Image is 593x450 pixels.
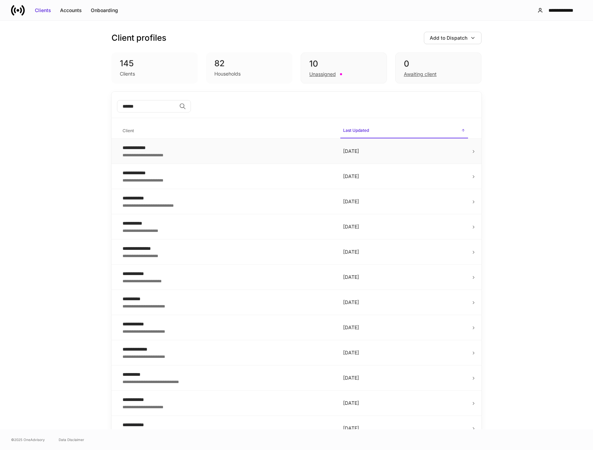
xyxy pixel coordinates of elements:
[59,437,84,442] a: Data Disclaimer
[343,425,465,432] p: [DATE]
[404,58,473,69] div: 0
[340,124,468,138] span: Last Updated
[309,58,378,69] div: 10
[35,7,51,14] div: Clients
[120,58,189,69] div: 145
[123,127,134,134] h6: Client
[111,32,166,43] h3: Client profiles
[424,32,482,44] button: Add to Dispatch
[343,400,465,407] p: [DATE]
[343,324,465,331] p: [DATE]
[91,7,118,14] div: Onboarding
[30,5,56,16] button: Clients
[343,248,465,255] p: [DATE]
[56,5,86,16] button: Accounts
[430,35,467,41] div: Add to Dispatch
[395,52,482,84] div: 0Awaiting client
[86,5,123,16] button: Onboarding
[120,124,335,138] span: Client
[301,52,387,84] div: 10Unassigned
[214,70,241,77] div: Households
[343,127,369,134] h6: Last Updated
[343,274,465,281] p: [DATE]
[120,70,135,77] div: Clients
[60,7,82,14] div: Accounts
[343,173,465,180] p: [DATE]
[343,299,465,306] p: [DATE]
[214,58,284,69] div: 82
[343,349,465,356] p: [DATE]
[11,437,45,442] span: © 2025 OneAdvisory
[309,71,336,78] div: Unassigned
[343,374,465,381] p: [DATE]
[343,198,465,205] p: [DATE]
[343,148,465,155] p: [DATE]
[343,223,465,230] p: [DATE]
[404,71,437,78] div: Awaiting client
